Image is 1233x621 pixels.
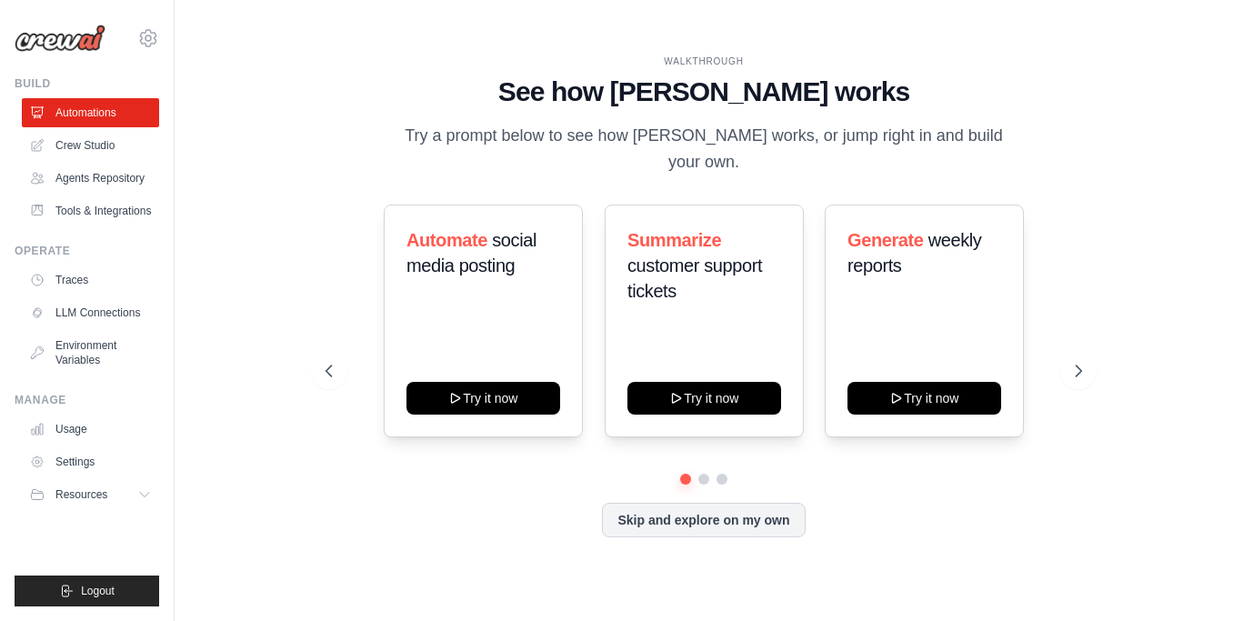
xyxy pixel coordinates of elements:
[22,196,159,225] a: Tools & Integrations
[22,98,159,127] a: Automations
[81,584,115,598] span: Logout
[22,331,159,375] a: Environment Variables
[22,298,159,327] a: LLM Connections
[326,55,1082,68] div: WALKTHROUGH
[22,131,159,160] a: Crew Studio
[398,123,1009,176] p: Try a prompt below to see how [PERSON_NAME] works, or jump right in and build your own.
[627,230,721,250] span: Summarize
[847,230,924,250] span: Generate
[22,164,159,193] a: Agents Repository
[15,576,159,606] button: Logout
[22,480,159,509] button: Resources
[627,255,762,301] span: customer support tickets
[22,447,159,476] a: Settings
[326,75,1082,108] h1: See how [PERSON_NAME] works
[55,487,107,502] span: Resources
[15,76,159,91] div: Build
[847,382,1001,415] button: Try it now
[15,244,159,258] div: Operate
[22,265,159,295] a: Traces
[602,503,805,537] button: Skip and explore on my own
[406,382,560,415] button: Try it now
[15,393,159,407] div: Manage
[627,382,781,415] button: Try it now
[406,230,487,250] span: Automate
[15,25,105,52] img: Logo
[22,415,159,444] a: Usage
